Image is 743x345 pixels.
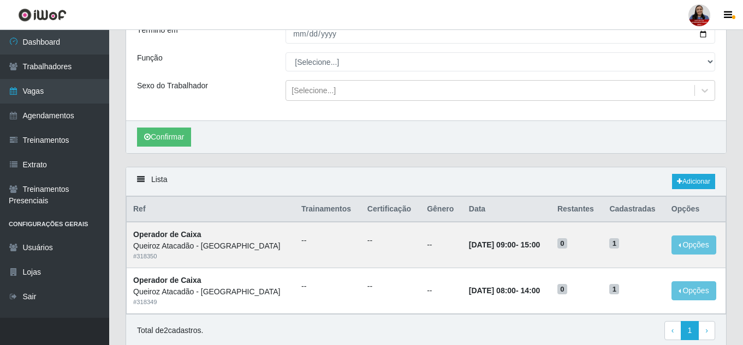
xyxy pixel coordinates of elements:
[133,286,288,298] div: Queiroz Atacadão - [GEOGRAPHIC_DATA]
[557,238,567,249] span: 0
[664,321,715,341] nav: pagination
[681,321,699,341] a: 1
[420,222,462,268] td: --
[609,284,619,295] span: 1
[133,240,288,252] div: Queiroz Atacadão - [GEOGRAPHIC_DATA]
[137,128,191,147] button: Confirmar
[469,240,540,249] strong: -
[133,276,201,285] strong: Operador de Caixa
[672,174,715,189] a: Adicionar
[603,197,664,222] th: Cadastradas
[137,325,203,336] p: Total de 2 cadastros.
[698,321,715,341] a: Next
[671,281,716,300] button: Opções
[127,197,295,222] th: Ref
[367,281,414,292] ul: --
[133,230,201,239] strong: Operador de Caixa
[361,197,420,222] th: Certificação
[292,85,336,96] div: [Selecione...]
[137,52,163,64] label: Função
[133,252,288,261] div: # 318350
[295,197,361,222] th: Trainamentos
[301,235,354,246] ul: --
[420,268,462,314] td: --
[671,326,674,335] span: ‹
[520,240,540,249] time: 15:00
[665,197,726,222] th: Opções
[705,326,708,335] span: ›
[286,25,715,44] input: 00/00/0000
[367,235,414,246] ul: --
[469,286,516,295] time: [DATE] 08:00
[664,321,681,341] a: Previous
[420,197,462,222] th: Gênero
[609,238,619,249] span: 1
[462,197,551,222] th: Data
[557,284,567,295] span: 0
[671,235,716,255] button: Opções
[126,167,726,196] div: Lista
[469,240,516,249] time: [DATE] 09:00
[137,80,208,92] label: Sexo do Trabalhador
[137,25,178,36] label: Término em
[18,8,67,22] img: CoreUI Logo
[520,286,540,295] time: 14:00
[301,281,354,292] ul: --
[469,286,540,295] strong: -
[551,197,603,222] th: Restantes
[133,298,288,307] div: # 318349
